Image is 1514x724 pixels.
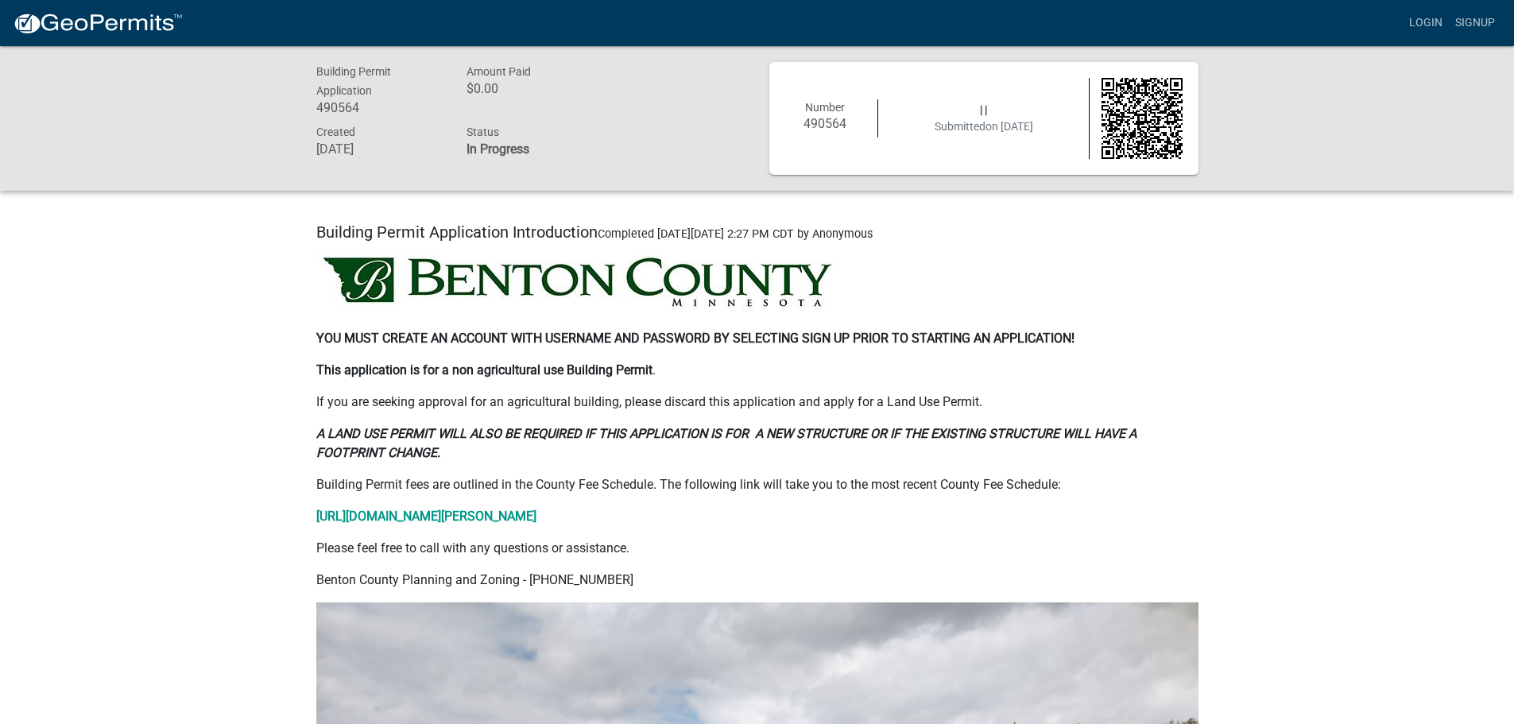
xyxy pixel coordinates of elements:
[467,126,499,138] span: Status
[316,539,1198,558] p: Please feel free to call with any questions or assistance.
[598,227,873,241] span: Completed [DATE][DATE] 2:27 PM CDT by Anonymous
[935,120,1033,133] span: Submitted on [DATE]
[785,116,866,131] h6: 490564
[316,331,1075,346] strong: YOU MUST CREATE AN ACCOUNT WITH USERNAME AND PASSWORD BY SELECTING SIGN UP PRIOR TO STARTING AN A...
[316,475,1198,494] p: Building Permit fees are outlined in the County Fee Schedule. The following link will take you to...
[1403,8,1449,38] a: Login
[1449,8,1501,38] a: Signup
[316,100,443,115] h6: 490564
[980,103,987,116] span: | |
[316,426,1136,460] strong: A LAND USE PERMIT WILL ALSO BE REQUIRED IF THIS APPLICATION IS FOR A NEW STRUCTURE OR IF THE EXIS...
[316,65,391,97] span: Building Permit Application
[316,126,355,138] span: Created
[467,65,531,78] span: Amount Paid
[316,362,652,377] strong: This application is for a non agricultural use Building Permit
[316,393,1198,412] p: If you are seeking approval for an agricultural building, please discard this application and app...
[316,141,443,157] h6: [DATE]
[316,509,536,524] a: [URL][DOMAIN_NAME][PERSON_NAME]
[316,571,1198,590] p: Benton County Planning and Zoning - [PHONE_NUMBER]
[467,141,529,157] strong: In Progress
[805,101,845,114] span: Number
[316,223,1198,242] h5: Building Permit Application Introduction
[467,81,594,96] h6: $0.00
[1102,78,1183,159] img: QR code
[316,361,1198,380] p: .
[316,248,839,316] img: BENTON_HEADER_184150ff-1924-48f9-adeb-d4c31246c7fa.jpeg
